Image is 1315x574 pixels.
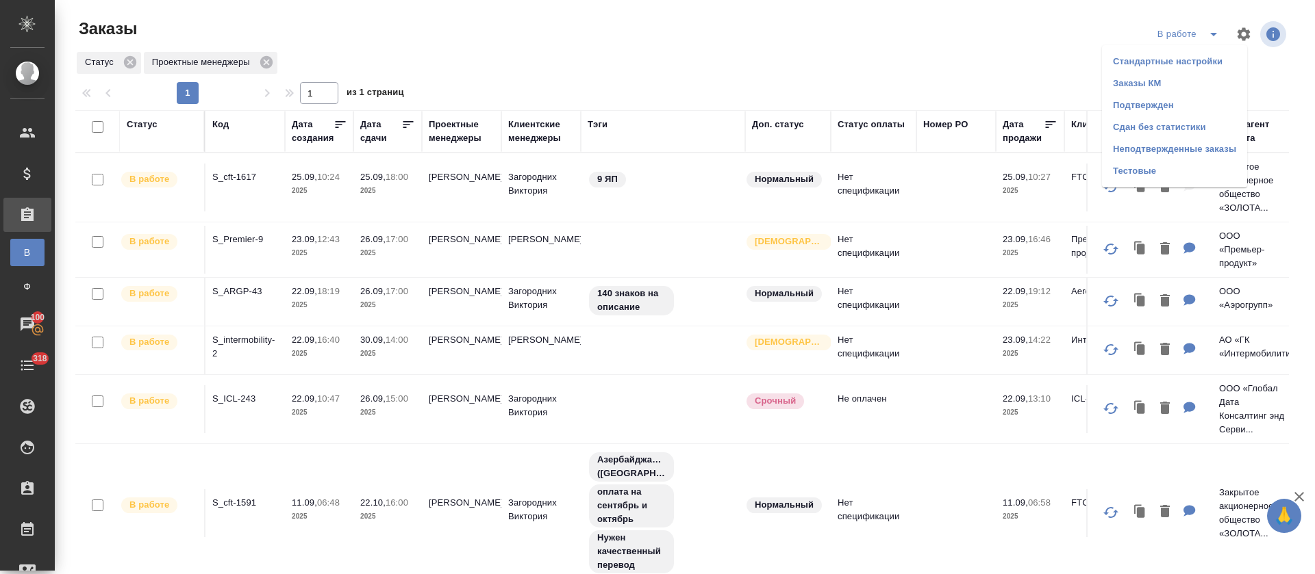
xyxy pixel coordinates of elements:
td: [PERSON_NAME] [422,489,501,537]
p: Премьер-продукт [1071,233,1137,260]
p: 25.09, [292,172,317,182]
td: Нет спецификации [831,226,916,274]
p: 19:12 [1028,286,1051,296]
div: Статус оплаты [838,118,905,131]
td: [PERSON_NAME] [422,326,501,374]
p: 140 знаков на описание [597,287,666,314]
p: Нормальный [755,498,814,512]
div: Доп. статус [752,118,804,131]
p: 2025 [360,246,415,260]
td: Нет спецификации [831,489,916,537]
p: S_ICL-243 [212,392,278,406]
p: 2025 [360,298,415,312]
td: [PERSON_NAME] [422,385,501,433]
div: Выставляется автоматически для первых 3 заказов нового контактного лица. Особое внимание [745,333,824,352]
p: 10:24 [317,172,340,182]
span: Настроить таблицу [1227,18,1260,51]
a: В [10,239,45,266]
p: Закрытое акционерное общество «ЗОЛОТА... [1219,160,1285,215]
button: Удалить [1153,498,1177,526]
p: 22.09, [292,393,317,404]
p: 2025 [1003,406,1057,419]
p: В работе [129,394,169,408]
p: S_cft-1591 [212,496,278,510]
p: 2025 [360,406,415,419]
td: Нет спецификации [831,164,916,211]
div: Клиент [1071,118,1103,131]
span: В [17,246,38,259]
p: 2025 [1003,246,1057,260]
td: Нет спецификации [831,278,916,326]
button: Клонировать [1127,287,1153,315]
p: 2025 [292,184,347,198]
td: Нет спецификации [831,326,916,374]
p: Азербайджанский ([GEOGRAPHIC_DATA]) [597,453,666,480]
p: Нужен качественный перевод [597,531,666,572]
div: Статус [127,118,158,131]
div: Выставляет ПМ после принятия заказа от КМа [120,333,197,352]
button: Клонировать [1127,498,1153,526]
p: Статус [85,55,118,69]
p: 11.09, [292,497,317,508]
td: [PERSON_NAME] [501,326,581,374]
p: 25.09, [1003,172,1028,182]
p: В работе [129,498,169,512]
p: [DEMOGRAPHIC_DATA] [755,235,823,248]
p: S_ARGP-43 [212,285,278,298]
p: S_intermobility-2 [212,333,278,361]
p: 06:58 [1028,497,1051,508]
p: 22.09, [292,286,317,296]
button: Клонировать [1127,395,1153,423]
button: Клонировать [1127,336,1153,364]
p: 13:10 [1028,393,1051,404]
a: 318 [3,348,51,382]
button: 🙏 [1267,499,1301,533]
div: Номер PO [923,118,968,131]
p: Aerogroup [1071,285,1137,298]
button: Для КМ: По оплате: просим данный проект разбить пополам: на сентябрь и октябрь [1177,498,1203,526]
p: 17:00 [386,234,408,244]
p: 2025 [1003,298,1057,312]
p: 2025 [292,406,347,419]
div: Выставляется автоматически, если на указанный объем услуг необходимо больше времени в стандартном... [745,392,824,410]
li: Неподтвержденные заказы [1102,138,1247,160]
button: Обновить [1094,333,1127,366]
p: FTC [1071,496,1137,510]
button: Удалить [1153,336,1177,364]
p: 23.09, [1003,234,1028,244]
p: Нормальный [755,172,814,186]
p: В работе [129,235,169,248]
p: 12:43 [317,234,340,244]
p: оплата на сентябрь и октябрь [597,485,666,526]
p: ООО «Аэрогрупп» [1219,285,1285,312]
p: 23.09, [1003,335,1028,345]
a: 100 [3,307,51,341]
button: Обновить [1094,233,1127,265]
li: Сдан без статистики [1102,116,1247,138]
p: 26.09, [360,393,386,404]
li: Заказы КМ [1102,73,1247,94]
p: 2025 [292,510,347,523]
td: [PERSON_NAME] [501,226,581,274]
span: 🙏 [1273,501,1296,530]
div: Проектные менеджеры [429,118,494,145]
div: Дата продажи [1003,118,1044,145]
p: 06:48 [317,497,340,508]
div: Выставляет ПМ после принятия заказа от КМа [120,285,197,303]
div: Статус [77,52,141,74]
span: 318 [25,352,55,365]
p: 22.09, [1003,393,1028,404]
p: 22.10, [360,497,386,508]
td: Загородних Виктория [501,385,581,433]
p: 14:22 [1028,335,1051,345]
p: 2025 [292,347,347,361]
p: В работе [129,335,169,349]
p: FTC [1071,170,1137,184]
div: Проектные менеджеры [144,52,277,74]
p: В работе [129,287,169,300]
p: ICL-КПО ВС [1071,392,1137,406]
p: 16:00 [386,497,408,508]
p: Срочный [755,394,796,408]
span: Заказы [75,18,137,40]
p: Интермобилити [1071,333,1137,347]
